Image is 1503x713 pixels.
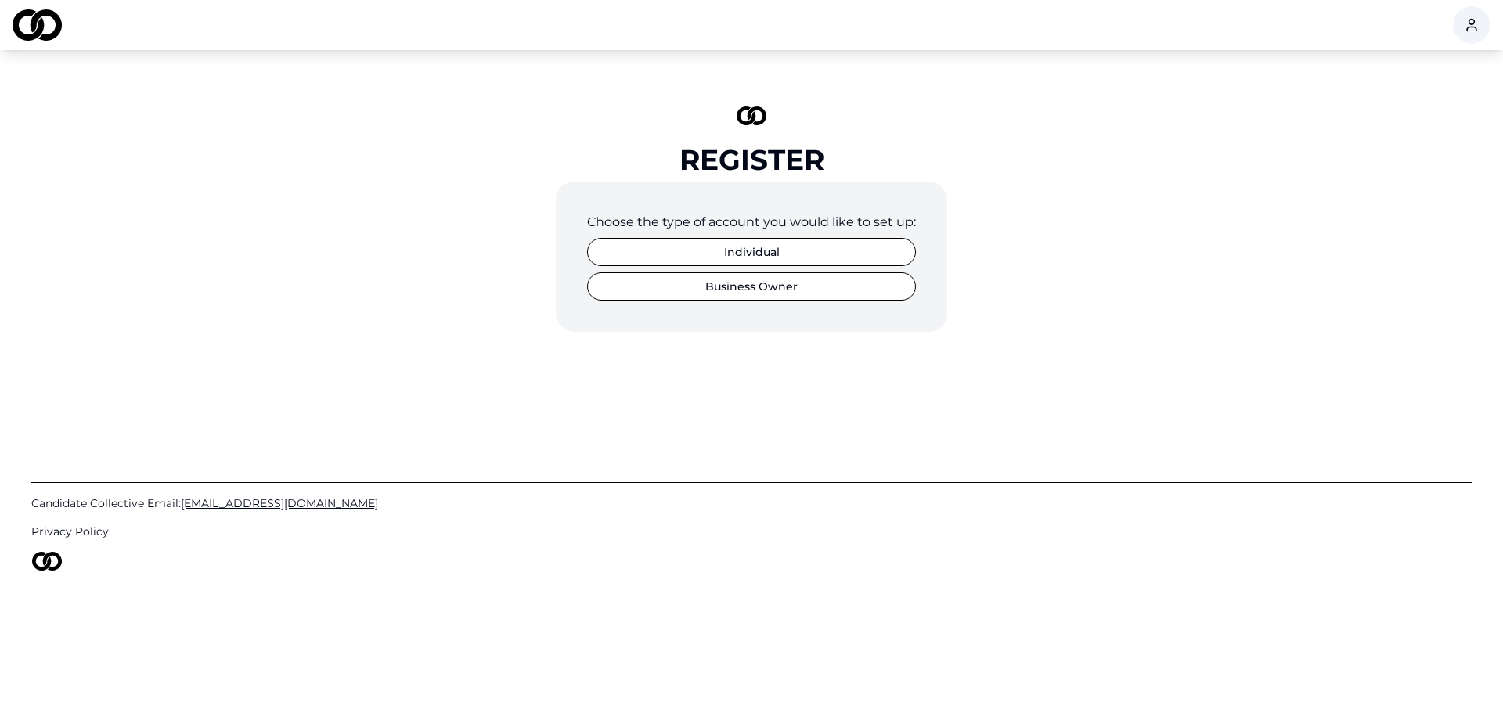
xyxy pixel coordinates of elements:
button: Individual [587,238,916,266]
img: logo [31,552,63,571]
button: Business Owner [587,272,916,301]
a: Privacy Policy [31,524,1472,539]
div: Register [679,144,824,175]
a: Candidate Collective Email:[EMAIL_ADDRESS][DOMAIN_NAME] [31,495,1472,511]
img: logo [13,9,62,41]
div: Choose the type of account you would like to set up: [587,213,916,232]
span: [EMAIL_ADDRESS][DOMAIN_NAME] [181,496,378,510]
img: logo [737,106,766,125]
